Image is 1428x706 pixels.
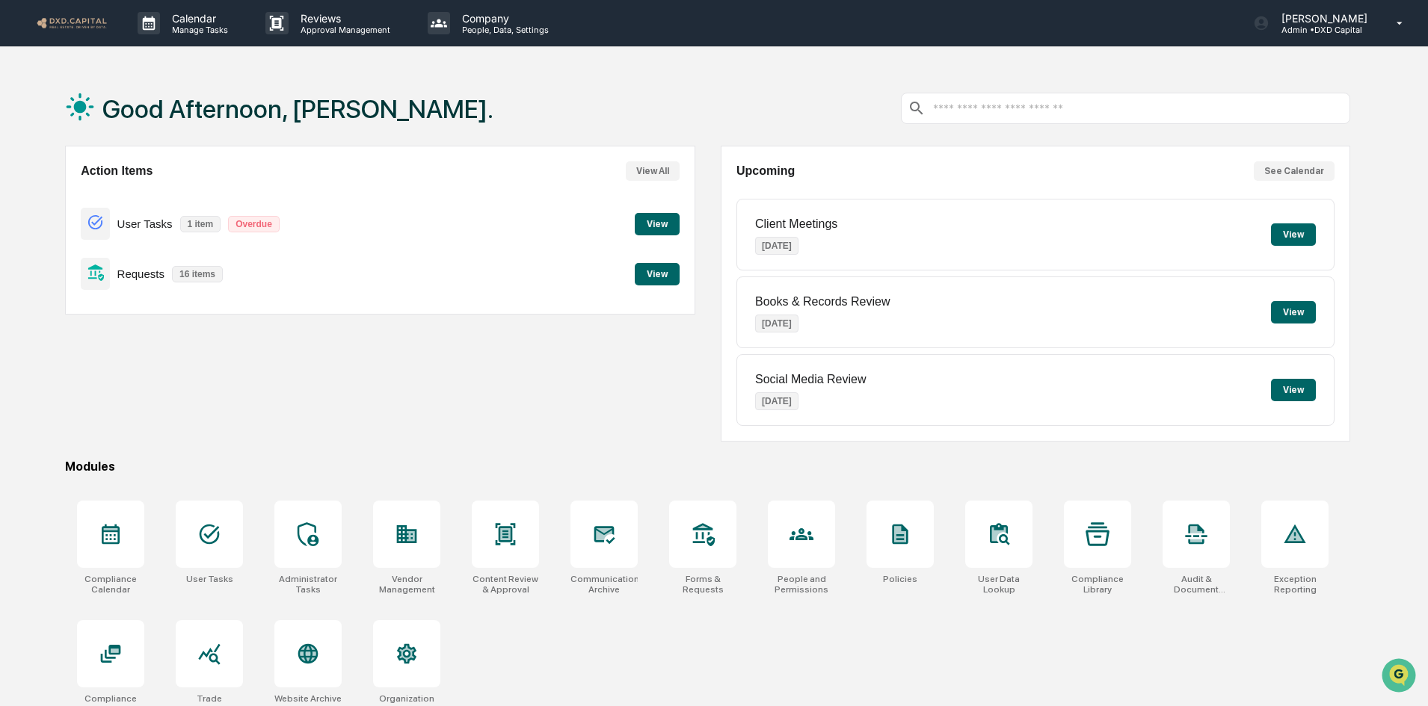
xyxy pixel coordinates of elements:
h2: Action Items [81,164,153,178]
div: 🔎 [15,218,27,230]
div: Compliance Library [1064,574,1131,595]
a: View [635,216,680,230]
p: Requests [117,267,164,280]
div: 🗄️ [108,190,120,202]
div: User Tasks [186,574,233,584]
a: Powered byPylon [105,253,181,264]
p: Overdue [228,216,280,232]
p: Approval Management [289,25,398,35]
p: Company [450,12,556,25]
p: [PERSON_NAME] [1269,12,1375,25]
a: 🔎Data Lookup [9,211,100,238]
div: Administrator Tasks [274,574,342,595]
p: How can we help? [15,31,272,55]
p: [DATE] [755,315,798,332]
div: Website Archive [274,693,342,704]
p: Admin • DXD Capital [1269,25,1375,35]
div: Modules [65,459,1350,474]
p: User Tasks [117,217,173,230]
p: Books & Records Review [755,295,890,309]
button: View [635,213,680,235]
p: People, Data, Settings [450,25,556,35]
div: Forms & Requests [669,574,736,595]
h2: Upcoming [736,164,795,178]
span: Attestations [123,188,185,203]
div: We're available if you need us! [51,129,189,141]
a: View [635,266,680,280]
div: Exception Reporting [1261,574,1329,595]
p: [DATE] [755,237,798,255]
button: Start new chat [254,119,272,137]
p: Client Meetings [755,217,837,231]
iframe: Open customer support [1380,657,1421,697]
a: 🖐️Preclearance [9,182,102,209]
p: Social Media Review [755,373,867,386]
div: User Data Lookup [965,574,1032,595]
div: Start new chat [51,114,245,129]
p: Reviews [289,12,398,25]
button: View All [626,161,680,181]
button: View [1271,379,1316,401]
p: 1 item [180,216,221,232]
button: View [1271,223,1316,246]
p: [DATE] [755,392,798,410]
p: 16 items [172,266,223,282]
p: Calendar [160,12,236,25]
div: Policies [883,574,917,584]
div: Content Review & Approval [472,574,539,595]
div: Vendor Management [373,574,440,595]
div: Compliance Calendar [77,574,144,595]
span: Preclearance [30,188,96,203]
div: Communications Archive [570,574,638,595]
button: See Calendar [1254,161,1335,181]
div: 🖐️ [15,190,27,202]
img: 1746055101610-c473b297-6a78-478c-a979-82029cc54cd1 [15,114,42,141]
a: 🗄️Attestations [102,182,191,209]
button: View [1271,301,1316,323]
p: Manage Tasks [160,25,236,35]
span: Data Lookup [30,217,94,232]
div: Audit & Document Logs [1163,574,1230,595]
button: View [635,263,680,285]
img: logo [36,16,108,30]
div: People and Permissions [768,574,835,595]
h1: Good Afternoon, [PERSON_NAME]. [102,94,493,124]
span: Pylon [149,253,181,264]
